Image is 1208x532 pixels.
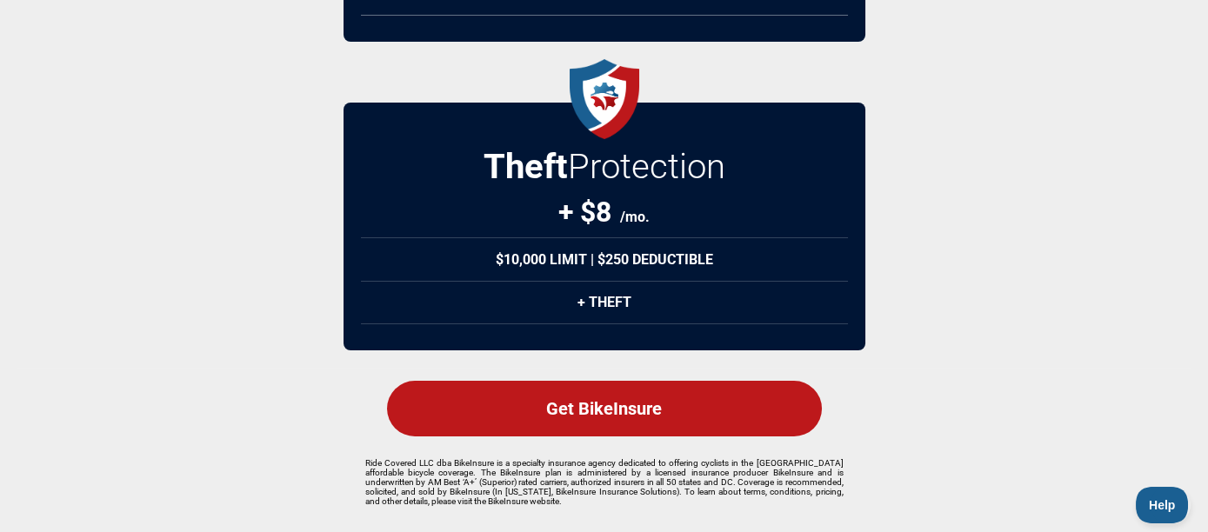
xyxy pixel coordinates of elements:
[365,458,844,506] p: Ride Covered LLC dba BikeInsure is a specialty insurance agency dedicated to offering cyclists in...
[620,209,650,225] span: /mo.
[361,281,848,324] div: + Theft
[484,146,725,187] h2: Protection
[387,381,822,436] div: Get BikeInsure
[361,237,848,282] div: $10,000 Limit | $250 Deductible
[1136,487,1191,523] iframe: Toggle Customer Support
[558,196,650,229] div: + $8
[484,146,568,187] strong: Theft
